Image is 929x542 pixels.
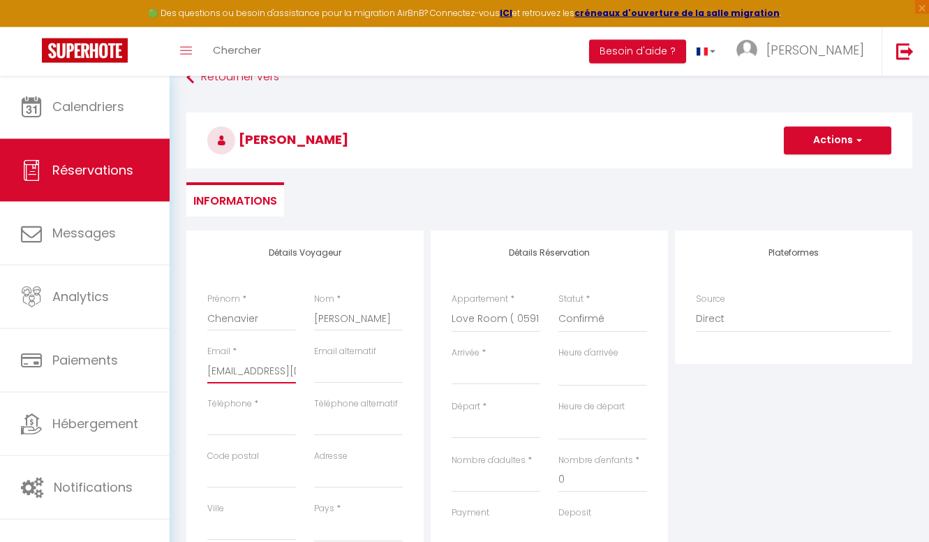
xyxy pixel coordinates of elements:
[207,397,252,411] label: Téléphone
[896,43,914,60] img: logout
[574,7,780,19] a: créneaux d'ouverture de la salle migration
[52,161,133,179] span: Réservations
[314,293,334,306] label: Nom
[452,248,647,258] h4: Détails Réservation
[207,345,230,358] label: Email
[207,293,240,306] label: Prénom
[696,293,725,306] label: Source
[42,38,128,63] img: Super Booking
[314,450,348,463] label: Adresse
[696,248,891,258] h4: Plateformes
[589,40,686,64] button: Besoin d'aide ?
[766,41,864,59] span: [PERSON_NAME]
[558,346,618,360] label: Heure d'arrivée
[207,248,403,258] h4: Détails Voyageur
[314,502,334,515] label: Pays
[54,478,133,496] span: Notifications
[558,506,591,520] label: Deposit
[736,40,757,61] img: ...
[52,224,116,242] span: Messages
[186,182,284,217] li: Informations
[52,98,124,115] span: Calendriers
[213,43,261,57] span: Chercher
[452,293,508,306] label: Appartement
[52,351,118,369] span: Paiements
[52,288,109,305] span: Analytics
[452,400,480,413] label: Départ
[452,506,489,520] label: Payment
[207,502,224,515] label: Ville
[500,7,512,19] a: ICI
[558,454,633,467] label: Nombre d'enfants
[207,131,348,148] span: [PERSON_NAME]
[52,415,138,432] span: Hébergement
[202,27,272,76] a: Chercher
[558,400,625,413] label: Heure de départ
[314,345,376,358] label: Email alternatif
[11,6,53,47] button: Ouvrir le widget de chat LiveChat
[452,454,526,467] label: Nombre d'adultes
[314,397,398,411] label: Téléphone alternatif
[207,450,259,463] label: Code postal
[726,27,882,76] a: ... [PERSON_NAME]
[186,65,912,90] a: Retourner vers
[784,126,891,154] button: Actions
[558,293,584,306] label: Statut
[452,346,480,360] label: Arrivée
